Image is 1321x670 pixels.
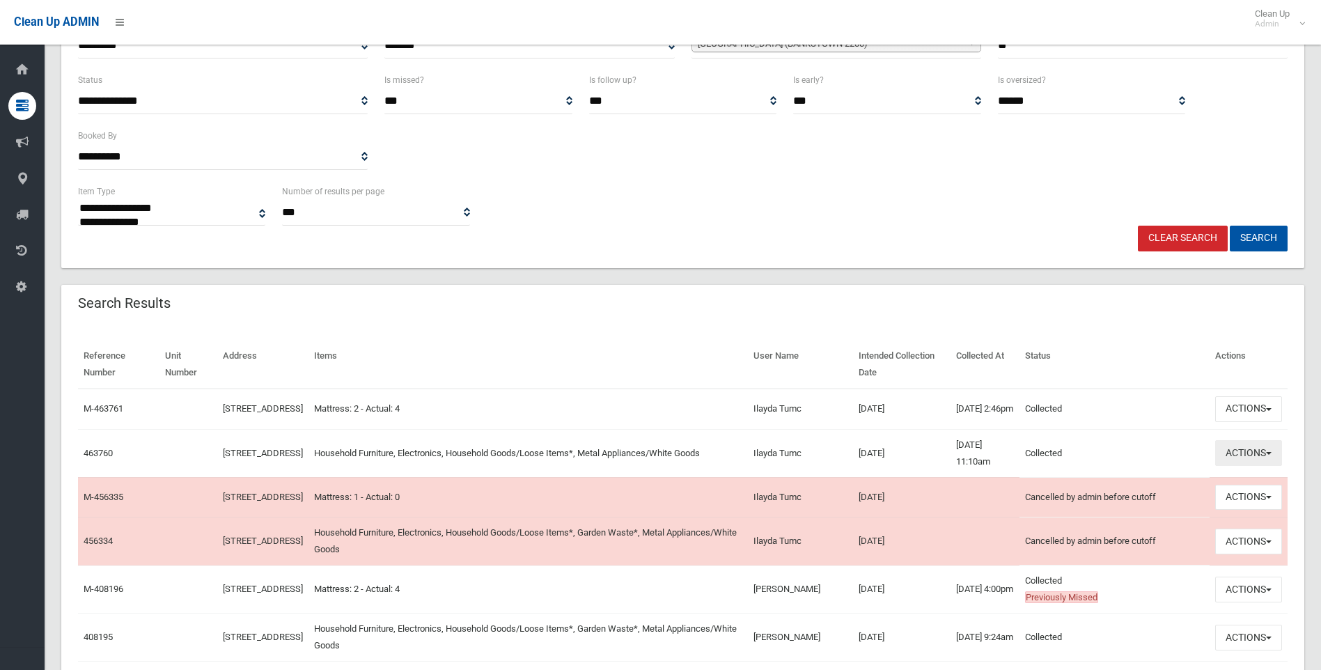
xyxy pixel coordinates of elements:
td: [DATE] [853,566,951,614]
a: 463760 [84,448,113,458]
td: [DATE] 9:24am [951,614,1019,662]
td: [DATE] [853,389,951,429]
td: Ilayda Tumc [748,389,853,429]
label: Is missed? [384,72,424,88]
a: M-463761 [84,403,123,414]
td: Collected [1019,614,1210,662]
a: 456334 [84,536,113,546]
th: Reference Number [78,341,159,389]
td: Mattress: 1 - Actual: 0 [308,477,747,517]
td: Collected [1019,566,1210,614]
a: [STREET_ADDRESS] [223,584,303,594]
td: Household Furniture, Electronics, Household Goods/Loose Items*, Metal Appliances/White Goods [308,429,747,477]
th: Status [1019,341,1210,389]
button: Actions [1215,625,1282,650]
label: Item Type [78,184,115,199]
th: Actions [1210,341,1288,389]
td: Cancelled by admin before cutoff [1019,477,1210,517]
td: [DATE] [853,477,951,517]
th: Intended Collection Date [853,341,951,389]
a: [STREET_ADDRESS] [223,492,303,502]
th: Address [217,341,308,389]
label: Status [78,72,102,88]
span: Clean Up ADMIN [14,15,99,29]
label: Is early? [793,72,824,88]
td: [DATE] 11:10am [951,429,1019,477]
td: [DATE] 4:00pm [951,566,1019,614]
td: [DATE] [853,517,951,566]
td: [DATE] 2:46pm [951,389,1019,429]
td: [DATE] [853,429,951,477]
td: Household Furniture, Electronics, Household Goods/Loose Items*, Garden Waste*, Metal Appliances/W... [308,517,747,566]
a: M-408196 [84,584,123,594]
a: Clear Search [1138,226,1228,251]
button: Actions [1215,440,1282,466]
td: Ilayda Tumc [748,517,853,566]
label: Is oversized? [998,72,1046,88]
label: Is follow up? [589,72,636,88]
td: Collected [1019,429,1210,477]
button: Actions [1215,485,1282,511]
td: [DATE] [853,614,951,662]
span: Previously Missed [1025,591,1098,603]
label: Booked By [78,128,117,143]
th: User Name [748,341,853,389]
td: [PERSON_NAME] [748,566,853,614]
label: Number of results per page [282,184,384,199]
th: Unit Number [159,341,218,389]
a: [STREET_ADDRESS] [223,448,303,458]
td: Mattress: 2 - Actual: 4 [308,389,747,429]
button: Actions [1215,577,1282,602]
button: Actions [1215,396,1282,422]
a: [STREET_ADDRESS] [223,536,303,546]
td: Mattress: 2 - Actual: 4 [308,566,747,614]
a: [STREET_ADDRESS] [223,403,303,414]
a: 408195 [84,632,113,642]
a: M-456335 [84,492,123,502]
small: Admin [1255,19,1290,29]
th: Items [308,341,747,389]
button: Search [1230,226,1288,251]
td: Ilayda Tumc [748,477,853,517]
td: Ilayda Tumc [748,429,853,477]
td: Cancelled by admin before cutoff [1019,517,1210,566]
td: Collected [1019,389,1210,429]
span: Clean Up [1248,8,1304,29]
td: [PERSON_NAME] [748,614,853,662]
th: Collected At [951,341,1019,389]
button: Actions [1215,529,1282,554]
a: [STREET_ADDRESS] [223,632,303,642]
td: Household Furniture, Electronics, Household Goods/Loose Items*, Garden Waste*, Metal Appliances/W... [308,614,747,662]
header: Search Results [61,290,187,317]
